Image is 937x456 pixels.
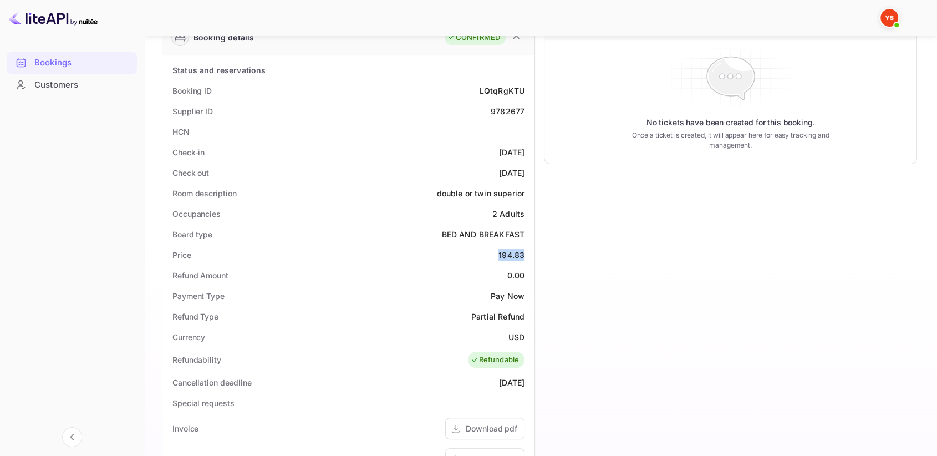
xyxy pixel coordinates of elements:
p: Once a ticket is created, it will appear here for easy tracking and management. [630,130,830,150]
p: No tickets have been created for this booking. [646,117,815,128]
div: Refundability [172,354,221,366]
div: 9782677 [491,105,524,117]
div: Download pdf [466,423,517,434]
div: double or twin superior [437,188,524,199]
div: Pay Now [491,290,524,302]
div: [DATE] [499,146,524,158]
div: BED AND BREAKFAST [441,229,524,240]
div: Customers [34,79,131,92]
img: Yandex Support [880,9,898,27]
div: Special requests [172,397,234,409]
div: Bookings [34,57,131,69]
div: Status and reservations [172,64,266,76]
div: Invoice [172,423,198,434]
div: Partial Refund [471,311,524,322]
div: Refund Type [172,311,218,322]
div: 194.83 [498,249,524,261]
div: Refund Amount [172,270,228,281]
div: Check out [172,167,209,179]
div: Board type [172,229,212,240]
div: Room description [172,188,236,199]
div: [DATE] [499,377,524,388]
div: HCN [172,126,190,138]
div: Booking ID [172,85,212,97]
a: Customers [7,74,137,95]
div: Currency [172,331,205,343]
div: Occupancies [172,208,221,220]
div: Check-in [172,146,205,158]
div: 2 Adults [492,208,524,220]
div: CONFIRMED [447,32,500,43]
div: Bookings [7,52,137,74]
div: LQtqRgKTU [480,85,524,97]
div: Refundable [471,354,520,366]
div: 0.00 [507,270,524,281]
div: [DATE] [499,167,524,179]
div: Supplier ID [172,105,213,117]
button: Collapse navigation [62,427,82,447]
div: USD [508,331,524,343]
div: Customers [7,74,137,96]
div: Price [172,249,191,261]
div: Payment Type [172,290,225,302]
img: LiteAPI logo [9,9,98,27]
div: Booking details [193,32,254,43]
a: Bookings [7,52,137,73]
div: Cancellation deadline [172,377,252,388]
